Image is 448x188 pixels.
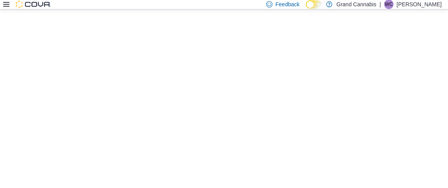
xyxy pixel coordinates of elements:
[276,0,299,8] span: Feedback
[306,0,322,9] input: Dark Mode
[16,0,51,8] img: Cova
